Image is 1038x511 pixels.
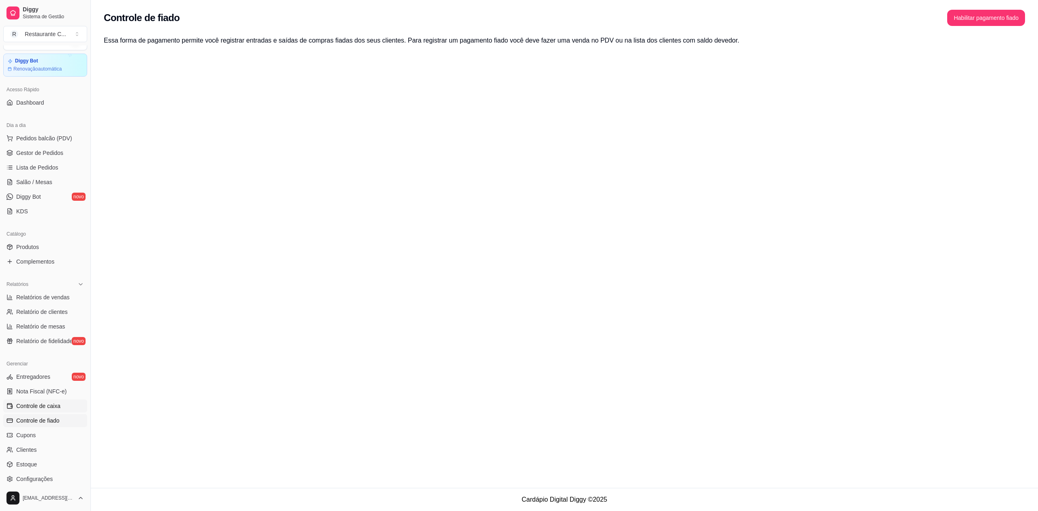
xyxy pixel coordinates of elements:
span: KDS [16,207,28,215]
span: Sistema de Gestão [23,13,84,20]
footer: Cardápio Digital Diggy © 2025 [91,488,1038,511]
button: Select a team [3,26,87,42]
a: Relatório de mesas [3,320,87,333]
a: Estoque [3,458,87,471]
a: Lista de Pedidos [3,161,87,174]
a: Configurações [3,472,87,485]
a: Cupons [3,429,87,442]
span: Complementos [16,258,54,266]
div: Dia a dia [3,119,87,132]
a: Nota Fiscal (NFC-e) [3,385,87,398]
span: Controle de fiado [16,417,60,425]
span: Gestor de Pedidos [16,149,63,157]
span: Pedidos balcão (PDV) [16,134,72,142]
span: Relatórios [6,281,28,288]
article: Renovação automática [13,66,62,72]
a: Relatório de fidelidadenovo [3,335,87,348]
button: [EMAIL_ADDRESS][DOMAIN_NAME] [3,488,87,508]
span: Configurações [16,475,53,483]
button: Habilitar pagamento fiado [947,10,1025,26]
span: Relatório de fidelidade [16,337,73,345]
a: Diggy BotRenovaçãoautomática [3,54,87,77]
span: Diggy [23,6,84,13]
a: Gestor de Pedidos [3,146,87,159]
span: Relatórios de vendas [16,293,70,301]
span: [EMAIL_ADDRESS][DOMAIN_NAME] [23,495,74,501]
a: Controle de fiado [3,414,87,427]
span: Dashboard [16,99,44,107]
span: Salão / Mesas [16,178,52,186]
span: Estoque [16,460,37,468]
span: Produtos [16,243,39,251]
h2: Controle de fiado [104,11,180,24]
span: Cupons [16,431,36,439]
span: Entregadores [16,373,50,381]
a: Diggy Botnovo [3,190,87,203]
a: Entregadoresnovo [3,370,87,383]
article: Diggy Bot [15,58,38,64]
span: Clientes [16,446,37,454]
a: Clientes [3,443,87,456]
div: Gerenciar [3,357,87,370]
a: Produtos [3,240,87,253]
a: Complementos [3,255,87,268]
div: Catálogo [3,228,87,240]
span: Nota Fiscal (NFC-e) [16,387,66,395]
span: Diggy Bot [16,193,41,201]
a: Relatório de clientes [3,305,87,318]
span: Relatório de clientes [16,308,68,316]
div: Restaurante C ... [25,30,66,38]
a: Relatórios de vendas [3,291,87,304]
span: R [10,30,18,38]
span: Controle de caixa [16,402,60,410]
div: Acesso Rápido [3,83,87,96]
a: Dashboard [3,96,87,109]
span: Lista de Pedidos [16,163,58,172]
h3: Essa forma de pagamento permite você registrar entradas e saídas de compras fiadas dos seus clien... [104,36,1025,45]
a: Salão / Mesas [3,176,87,189]
a: KDS [3,205,87,218]
span: Relatório de mesas [16,322,65,331]
a: DiggySistema de Gestão [3,3,87,23]
button: Pedidos balcão (PDV) [3,132,87,145]
a: Controle de caixa [3,399,87,412]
